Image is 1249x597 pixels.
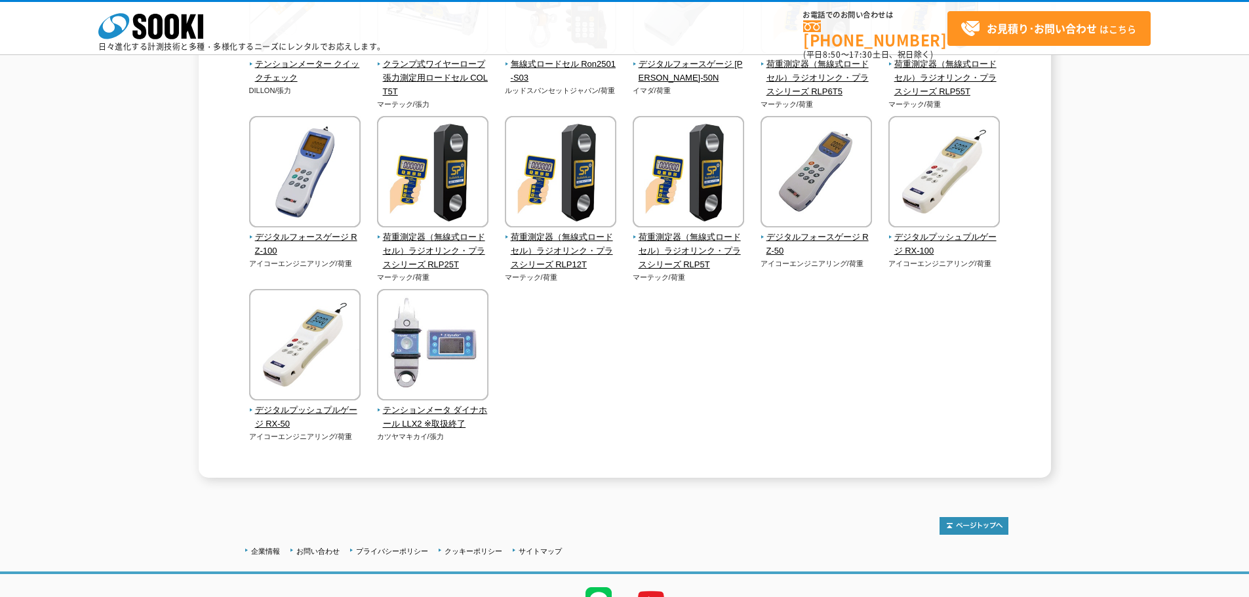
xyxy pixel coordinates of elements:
[761,218,873,258] a: デジタルフォースゲージ RZ-50
[803,20,947,47] a: [PHONE_NUMBER]
[761,99,873,110] p: マーテック/荷重
[505,45,617,85] a: 無線式ロードセル Ron2501-S03
[377,272,489,283] p: マーテック/荷重
[961,19,1136,39] span: はこちら
[377,391,489,431] a: テンションメータ ダイナホール LLX2 ※取扱終了
[377,58,489,98] span: クランプ式ワイヤーロープ張力測定用ロードセル COLT5T
[633,116,744,231] img: 荷重測定器（無線式ロードセル）ラジオリンク・プラスシリーズ RLP5T
[505,218,617,271] a: 荷重測定器（無線式ロードセル）ラジオリンク・プラスシリーズ RLP12T
[296,547,340,555] a: お問い合わせ
[249,45,361,85] a: テンションメーター クイックチェック
[761,58,873,98] span: 荷重測定器（無線式ロードセル）ラジオリンク・プラスシリーズ RLP6T5
[505,58,617,85] span: 無線式ロードセル Ron2501-S03
[505,272,617,283] p: マーテック/荷重
[888,99,1001,110] p: マーテック/荷重
[888,231,1001,258] span: デジタルプッシュプルゲージ RX-100
[249,289,361,404] img: デジタルプッシュプルゲージ RX-50
[377,404,489,431] span: テンションメータ ダイナホール LLX2 ※取扱終了
[888,58,1001,98] span: 荷重測定器（無線式ロードセル）ラジオリンク・プラスシリーズ RLP55T
[823,48,841,60] span: 8:50
[377,99,489,110] p: マーテック/張力
[249,231,361,258] span: デジタルフォースゲージ RZ-100
[377,231,489,271] span: 荷重測定器（無線式ロードセル）ラジオリンク・プラスシリーズ RLP25T
[98,43,386,50] p: 日々進化する計測技術と多種・多様化するニーズにレンタルでお応えします。
[505,231,617,271] span: 荷重測定器（無線式ロードセル）ラジオリンク・プラスシリーズ RLP12T
[356,547,428,555] a: プライバシーポリシー
[888,45,1001,98] a: 荷重測定器（無線式ロードセル）ラジオリンク・プラスシリーズ RLP55T
[633,231,745,271] span: 荷重測定器（無線式ロードセル）ラジオリンク・プラスシリーズ RLP5T
[761,231,873,258] span: デジタルフォースゲージ RZ-50
[445,547,502,555] a: クッキーポリシー
[803,11,947,19] span: お電話でのお問い合わせは
[251,547,280,555] a: 企業情報
[377,45,489,98] a: クランプ式ワイヤーロープ張力測定用ロードセル COLT5T
[633,85,745,96] p: イマダ/荷重
[249,58,361,85] span: テンションメーター クイックチェック
[761,116,872,231] img: デジタルフォースゲージ RZ-50
[940,517,1008,535] img: トップページへ
[377,116,488,231] img: 荷重測定器（無線式ロードセル）ラジオリンク・プラスシリーズ RLP25T
[249,218,361,258] a: デジタルフォースゲージ RZ-100
[249,431,361,442] p: アイコーエンジニアリング/荷重
[633,58,745,85] span: デジタルフォースゲージ [PERSON_NAME]-50N
[947,11,1151,46] a: お見積り･お問い合わせはこちら
[249,85,361,96] p: DILLON/張力
[249,116,361,231] img: デジタルフォースゲージ RZ-100
[761,258,873,269] p: アイコーエンジニアリング/荷重
[377,218,489,271] a: 荷重測定器（無線式ロードセル）ラジオリンク・プラスシリーズ RLP25T
[849,48,873,60] span: 17:30
[888,218,1001,258] a: デジタルプッシュプルゲージ RX-100
[803,48,933,60] span: (平日 ～ 土日、祝日除く)
[987,20,1097,36] strong: お見積り･お問い合わせ
[888,258,1001,269] p: アイコーエンジニアリング/荷重
[633,272,745,283] p: マーテック/荷重
[249,404,361,431] span: デジタルプッシュプルゲージ RX-50
[249,391,361,431] a: デジタルプッシュプルゲージ RX-50
[377,289,488,404] img: テンションメータ ダイナホール LLX2 ※取扱終了
[761,45,873,98] a: 荷重測定器（無線式ロードセル）ラジオリンク・プラスシリーズ RLP6T5
[249,258,361,269] p: アイコーエンジニアリング/荷重
[505,85,617,96] p: ルッドスパンセットジャパン/荷重
[505,116,616,231] img: 荷重測定器（無線式ロードセル）ラジオリンク・プラスシリーズ RLP12T
[377,431,489,442] p: カツヤマキカイ/張力
[519,547,562,555] a: サイトマップ
[633,218,745,271] a: 荷重測定器（無線式ロードセル）ラジオリンク・プラスシリーズ RLP5T
[633,45,745,85] a: デジタルフォースゲージ [PERSON_NAME]-50N
[888,116,1000,231] img: デジタルプッシュプルゲージ RX-100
